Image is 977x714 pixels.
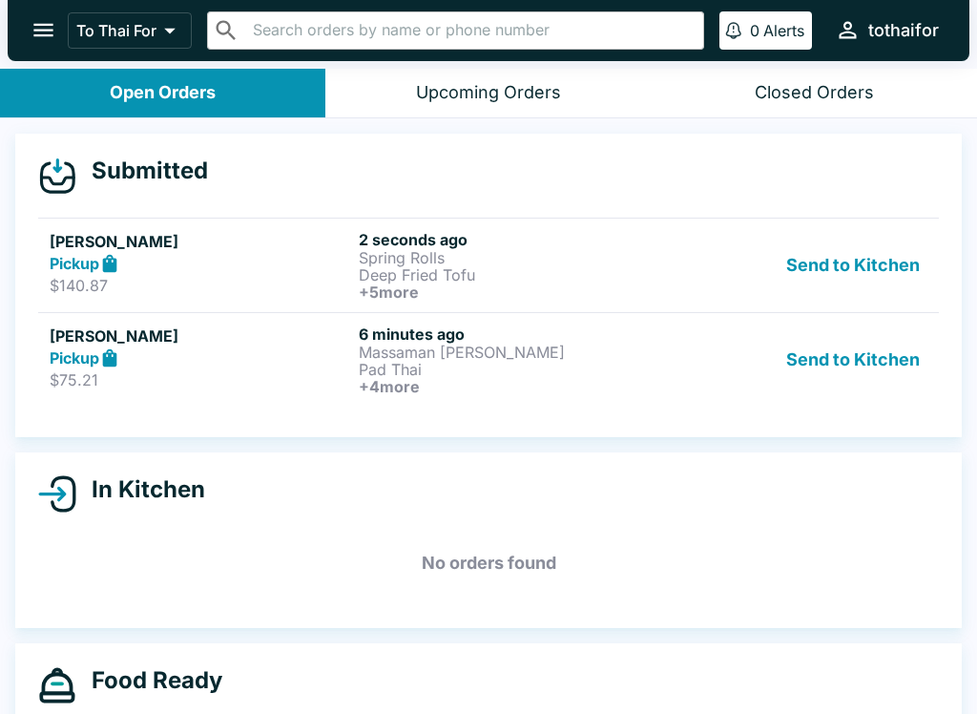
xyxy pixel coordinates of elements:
[19,6,68,54] button: open drawer
[50,276,351,295] p: $140.87
[359,325,660,344] h6: 6 minutes ago
[359,249,660,266] p: Spring Rolls
[50,370,351,389] p: $75.21
[247,17,696,44] input: Search orders by name or phone number
[779,325,927,395] button: Send to Kitchen
[38,529,939,598] h5: No orders found
[359,361,660,378] p: Pad Thai
[359,378,660,395] h6: + 4 more
[76,157,208,185] h4: Submitted
[359,230,660,249] h6: 2 seconds ago
[50,254,99,273] strong: Pickup
[750,21,759,40] p: 0
[359,266,660,283] p: Deep Fried Tofu
[763,21,804,40] p: Alerts
[76,475,205,504] h4: In Kitchen
[50,230,351,253] h5: [PERSON_NAME]
[38,312,939,407] a: [PERSON_NAME]Pickup$75.216 minutes agoMassaman [PERSON_NAME]Pad Thai+4moreSend to Kitchen
[416,82,561,104] div: Upcoming Orders
[38,218,939,312] a: [PERSON_NAME]Pickup$140.872 seconds agoSpring RollsDeep Fried Tofu+5moreSend to Kitchen
[76,666,222,695] h4: Food Ready
[868,19,939,42] div: tothaifor
[50,348,99,367] strong: Pickup
[50,325,351,347] h5: [PERSON_NAME]
[110,82,216,104] div: Open Orders
[779,230,927,301] button: Send to Kitchen
[827,10,946,51] button: tothaifor
[68,12,192,49] button: To Thai For
[359,344,660,361] p: Massaman [PERSON_NAME]
[76,21,156,40] p: To Thai For
[359,283,660,301] h6: + 5 more
[755,82,874,104] div: Closed Orders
